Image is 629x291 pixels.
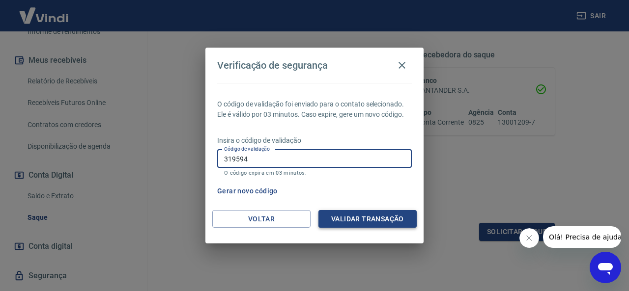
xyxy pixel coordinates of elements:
[519,228,539,248] iframe: Fechar mensagem
[217,59,328,71] h4: Verificação de segurança
[543,226,621,248] iframe: Mensagem da empresa
[213,182,282,200] button: Gerar novo código
[224,145,270,153] label: Código de validação
[217,99,412,120] p: O código de validação foi enviado para o contato selecionado. Ele é válido por 03 minutos. Caso e...
[224,170,405,176] p: O código expira em 03 minutos.
[318,210,417,228] button: Validar transação
[6,7,83,15] span: Olá! Precisa de ajuda?
[212,210,311,228] button: Voltar
[217,135,412,146] p: Insira o código de validação
[590,252,621,283] iframe: Botão para abrir a janela de mensagens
